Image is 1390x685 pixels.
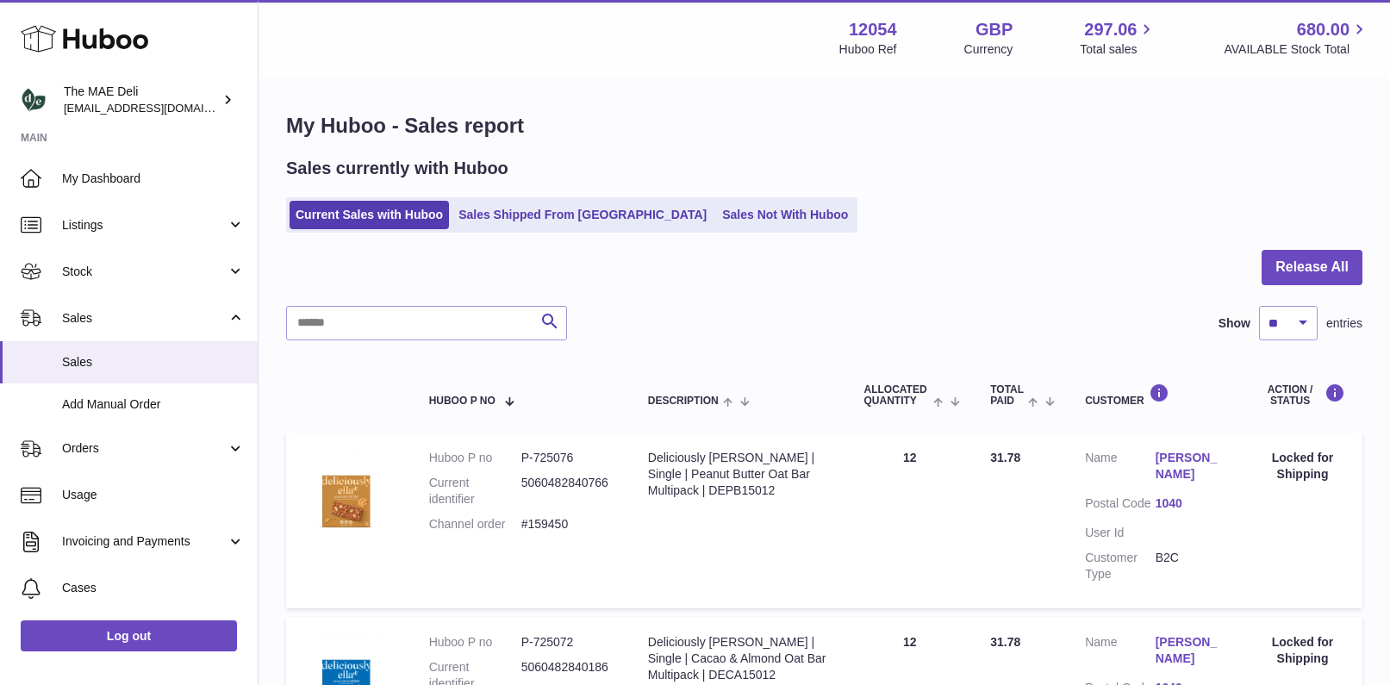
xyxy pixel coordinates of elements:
div: Deliciously [PERSON_NAME] | Single | Peanut Butter Oat Bar Multipack | DEPB15012 [648,450,830,499]
strong: GBP [975,18,1013,41]
a: [PERSON_NAME] [1156,634,1225,667]
h1: My Huboo - Sales report [286,112,1362,140]
a: 1040 [1156,495,1225,512]
td: 12 [847,433,974,607]
div: Locked for Shipping [1260,450,1345,483]
button: Release All [1262,250,1362,285]
img: 120541677593482.jpg [303,450,390,536]
dt: Huboo P no [429,450,521,466]
a: Sales Shipped From [GEOGRAPHIC_DATA] [452,201,713,229]
span: Orders [62,440,227,457]
span: ALLOCATED Quantity [864,384,929,407]
a: Current Sales with Huboo [290,201,449,229]
span: Listings [62,217,227,234]
dd: #159450 [521,516,614,532]
a: Log out [21,620,237,651]
div: Currency [964,41,1013,58]
strong: 12054 [849,18,897,41]
span: Usage [62,487,245,503]
span: Add Manual Order [62,396,245,413]
span: Total paid [990,384,1024,407]
span: 297.06 [1084,18,1137,41]
dt: Current identifier [429,475,521,508]
dt: User Id [1085,525,1155,541]
a: [PERSON_NAME] [1156,450,1225,483]
dt: Name [1085,450,1155,487]
span: Stock [62,264,227,280]
div: Locked for Shipping [1260,634,1345,667]
span: [EMAIL_ADDRESS][DOMAIN_NAME] [64,101,253,115]
div: Huboo Ref [839,41,897,58]
div: The MAE Deli [64,84,219,116]
dd: B2C [1156,550,1225,582]
span: AVAILABLE Stock Total [1224,41,1369,58]
span: 31.78 [990,635,1020,649]
span: Sales [62,354,245,371]
span: Invoicing and Payments [62,533,227,550]
dd: P-725072 [521,634,614,651]
span: 680.00 [1297,18,1349,41]
a: 297.06 Total sales [1080,18,1156,58]
dd: 5060482840766 [521,475,614,508]
div: Action / Status [1260,383,1345,407]
a: 680.00 AVAILABLE Stock Total [1224,18,1369,58]
dt: Channel order [429,516,521,532]
span: entries [1326,315,1362,332]
span: Description [648,395,719,407]
span: Total sales [1080,41,1156,58]
label: Show [1219,315,1250,332]
img: logistics@deliciouslyella.com [21,87,47,113]
dt: Customer Type [1085,550,1155,582]
span: Sales [62,310,227,327]
span: Huboo P no [429,395,496,407]
div: Customer [1085,383,1225,407]
dt: Name [1085,634,1155,671]
span: My Dashboard [62,171,245,187]
span: 31.78 [990,451,1020,464]
div: Deliciously [PERSON_NAME] | Single | Cacao & Almond Oat Bar Multipack | DECA15012 [648,634,830,683]
dd: P-725076 [521,450,614,466]
a: Sales Not With Huboo [716,201,854,229]
dt: Postal Code [1085,495,1155,516]
span: Cases [62,580,245,596]
dt: Huboo P no [429,634,521,651]
h2: Sales currently with Huboo [286,157,508,180]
